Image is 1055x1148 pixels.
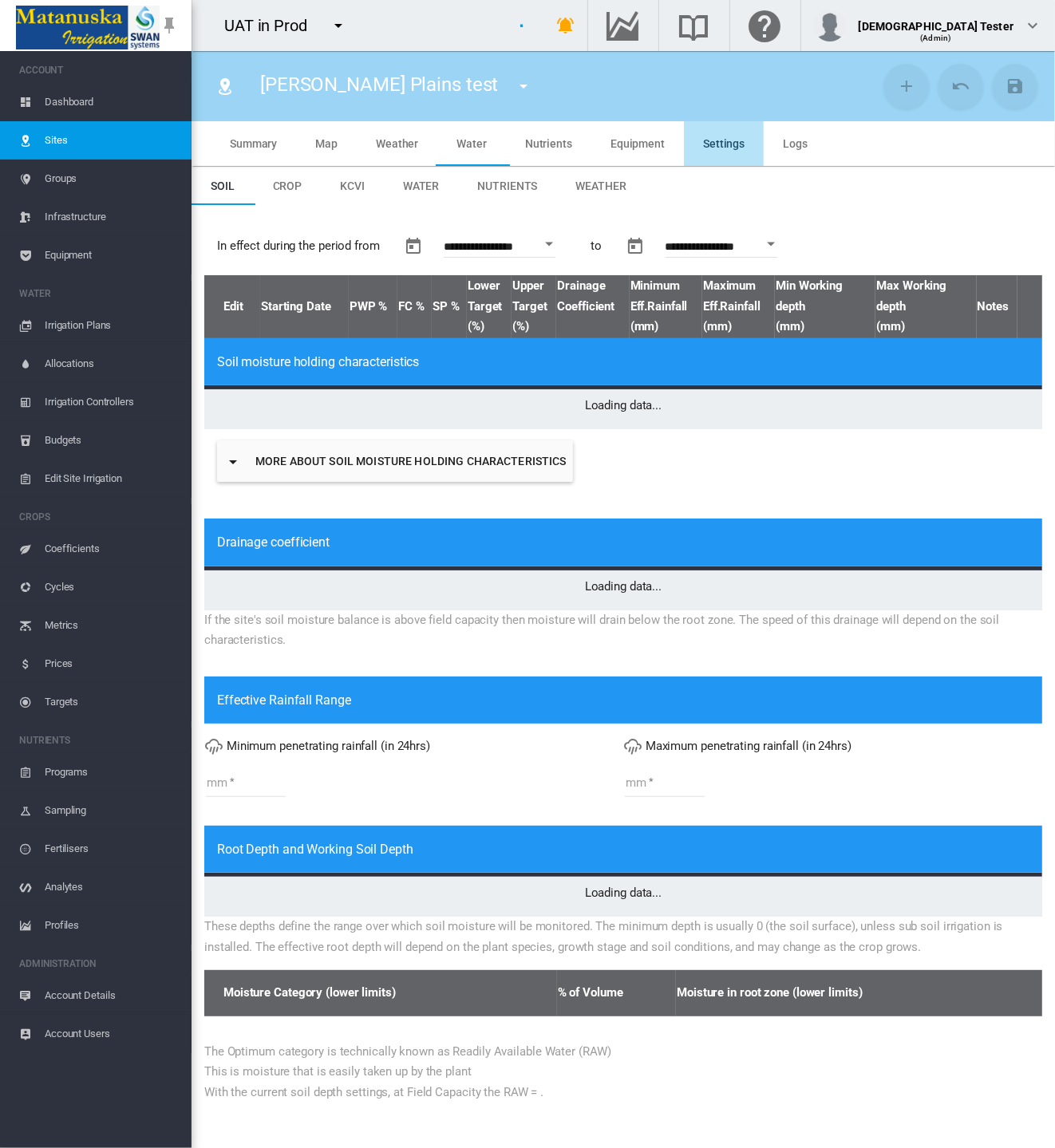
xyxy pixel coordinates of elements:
span: Effective Rainfall Range [217,692,351,708]
span: Minimum Eff.Rainfall (mm) [630,276,701,337]
span: to [591,236,602,257]
span: Account Users [45,1015,179,1053]
md-icon: icon-chevron-down [1023,16,1042,35]
span: Permanent Wilting Point [350,297,397,318]
span: Max Working depth (mm) [876,276,956,337]
span: Weather [575,179,626,192]
span: WATER [19,281,179,306]
span: Loading data... [579,879,669,906]
span: Minimum penetrating rainfall (in 24hrs) [227,739,430,753]
md-icon: icon-weather-pouring [204,737,223,756]
span: Budgets [45,421,179,460]
md-icon: icon-menu-down [223,452,243,471]
span: Root Depth and Working Soil Depth [217,842,413,857]
button: Save Changes [993,64,1037,108]
button: icon-menu-down [322,10,354,41]
md-icon: icon-menu-down [514,77,533,96]
span: Summary [230,137,277,150]
span: Loading data... [579,392,669,419]
span: In effect during the period from [217,236,380,257]
span: Prices [45,645,179,683]
span: Saturation Point [433,297,466,318]
span: Irrigation Plans [45,306,179,345]
span: Coefficients [45,530,179,568]
span: KCVI [340,179,365,192]
span: Equipment [45,236,179,274]
button: Open calendar [757,230,785,258]
span: Map [315,137,338,150]
span: ACCOUNT [19,57,179,83]
button: icon-menu-downMore about soil moisture holding characteristics [217,440,573,482]
span: Soil moisture holding characteristics [217,354,419,369]
md-icon: icon-weather-pouring [623,737,642,756]
span: Drainage Coefficient [557,276,628,337]
span: Edit [223,297,254,318]
span: Groups [45,160,179,198]
span: Maximum penetrating rainfall (in 24hrs) [646,739,852,753]
md-icon: icon-plus [897,77,916,96]
button: icon-menu-down [508,70,539,102]
button: Open calendar [535,230,563,258]
span: Fertilisers [45,830,179,868]
button: Click to go to list of Sites [209,70,241,102]
th: Moisture in root zone (lower limits) [676,970,1042,1016]
md-icon: Search the knowledge base [675,16,713,35]
span: ADMINISTRATION [19,951,179,976]
span: Equipment [610,137,665,150]
span: Soil [211,179,235,192]
span: [PERSON_NAME] Plains test [260,73,499,96]
span: Account Details [45,976,179,1015]
span: Dashboard [45,83,179,121]
span: CROPS [19,504,179,530]
span: Sampling [45,791,179,830]
span: (Admin) [920,34,951,42]
span: Sites [45,121,179,160]
th: Moisture Category (lower limits) [204,970,557,1016]
md-icon: Click here for help [746,16,784,35]
span: Lower Target (%) [468,276,511,337]
button: md-calendar [397,231,429,262]
div: If the site's soil moisture balance is above field capacity then moisture will drain below the ro... [204,610,1042,677]
div: [DEMOGRAPHIC_DATA] Tester [859,12,1014,28]
span: Allocations [45,345,179,383]
span: Logs [783,137,808,150]
img: Matanuska_LOGO.png [16,6,160,49]
img: profile.jpg [814,10,846,41]
md-icon: icon-undo [951,77,970,96]
span: Starting Date [261,297,348,318]
md-icon: icon-pin [160,16,179,35]
button: md-calendar [619,231,651,262]
md-icon: Go to the Data Hub [604,16,642,35]
span: Programs [45,753,179,791]
md-icon: icon-content-save [1006,77,1025,96]
span: Weather [376,137,418,150]
th: % of Volume [557,970,677,1016]
span: Upper Target (%) [512,276,555,337]
span: Crop [273,179,302,192]
span: Profiles [45,906,179,945]
span: NUTRIENTS [19,728,179,753]
span: Nutrients [525,137,572,150]
span: Field Capacity [398,297,431,318]
span: Metrics [45,606,179,645]
span: Infrastructure [45,198,179,236]
span: Targets [45,683,179,721]
button: Add New Setting [884,64,929,108]
button: icon-bell-ring [551,10,583,41]
span: Maximum Eff.Rainfall (mm) [703,276,774,337]
span: Settings [703,137,745,150]
span: Loading data... [579,573,669,600]
md-icon: icon-map-marker-radius [215,77,235,96]
span: Nutrients [477,179,537,192]
button: Cancel Changes [938,64,983,108]
div: UAT in Prod [224,14,322,37]
input: Enter Date [444,241,555,257]
span: Drainage coefficient [217,535,330,550]
span: Cycles [45,568,179,606]
div: These depths define the range over which soil moisture will be monitored. The minimum depth is us... [204,917,1042,957]
md-icon: icon-menu-down [329,16,348,35]
span: Water [403,179,440,192]
span: Irrigation Controllers [45,383,179,421]
div: The Optimum category is technically known as Readily Available Water (RAW) This is moisture that ... [204,1042,1042,1103]
input: Enter Date [666,241,777,257]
